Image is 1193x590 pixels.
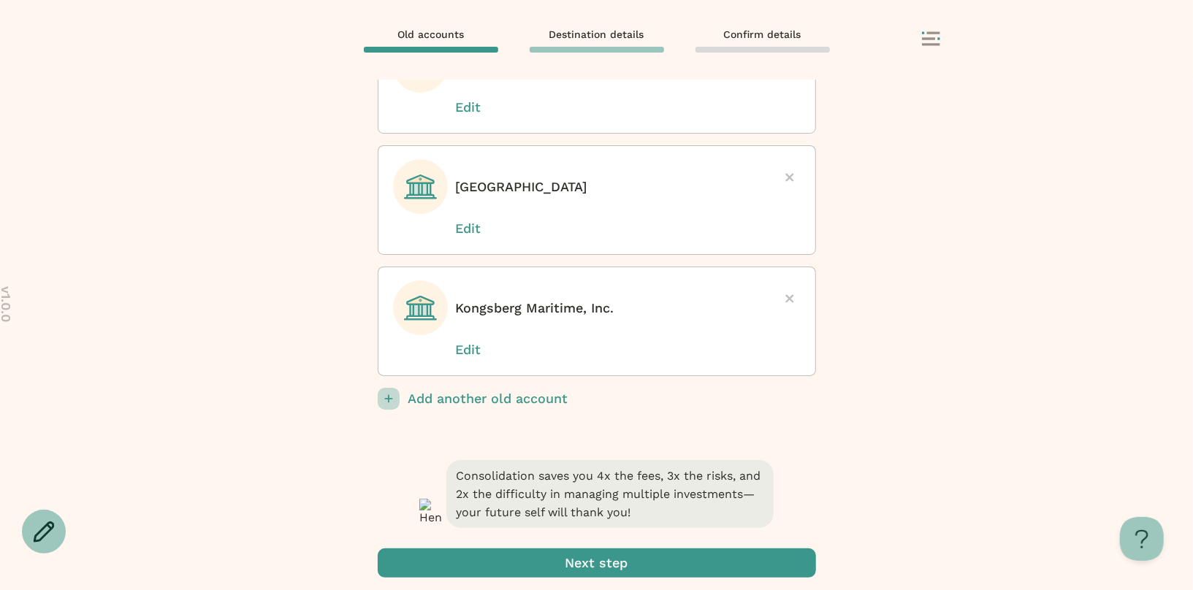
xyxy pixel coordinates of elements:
button: Edit [456,340,529,359]
img: Henry - retirement transfer assistant [419,499,442,528]
button: Next step [378,548,816,578]
button: Edit [456,98,529,117]
p: Add another old account [408,388,816,410]
button: Edit [456,219,529,238]
p: [GEOGRAPHIC_DATA] [456,177,588,196]
span: Old accounts [397,28,464,41]
span: Consolidation saves you 4x the fees, 3x the risks, and 2x the difficulty in managing multiple inv... [446,460,774,528]
p: Kongsberg Maritime, Inc. [456,299,614,318]
iframe: Help Scout Beacon - Open [1120,517,1164,561]
span: Destination details [549,28,644,41]
span: Confirm details [724,28,801,41]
